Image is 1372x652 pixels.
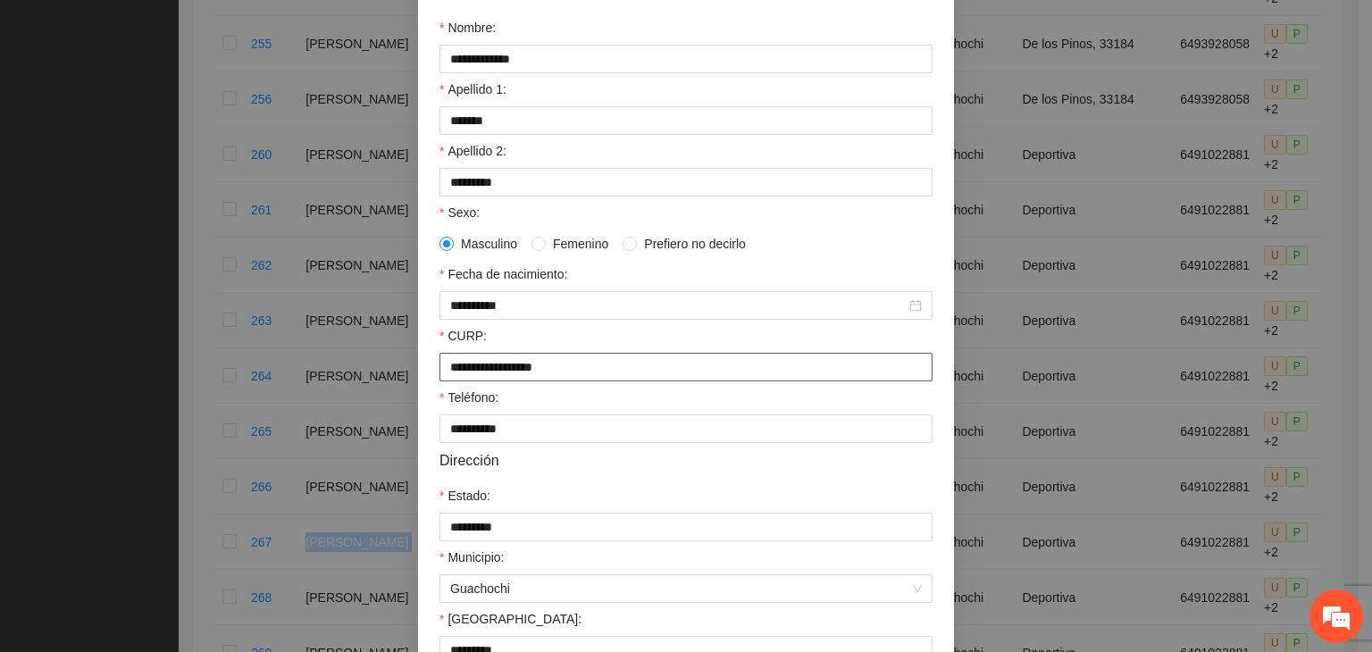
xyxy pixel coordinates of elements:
input: Apellido 2: [439,168,933,196]
span: Femenino [546,234,615,254]
label: Colonia: [439,609,581,629]
div: Minimizar ventana de chat en vivo [293,9,336,52]
input: Fecha de nacimiento: [450,296,906,315]
label: Apellido 1: [439,79,506,99]
span: Guachochi [450,575,922,602]
span: Dirección [439,449,499,472]
input: Teléfono: [439,414,933,443]
label: Teléfono: [439,388,498,407]
input: Nombre: [439,45,933,73]
label: Nombre: [439,18,496,38]
input: Estado: [439,513,933,541]
input: Apellido 1: [439,106,933,135]
label: Municipio: [439,548,504,567]
textarea: Escriba su mensaje y pulse “Intro” [9,450,340,513]
label: Sexo: [439,203,480,222]
label: Fecha de nacimiento: [439,264,567,284]
span: Prefiero no decirlo [637,234,753,254]
div: Chatee con nosotros ahora [93,91,300,114]
span: Estamos en línea. [104,220,247,400]
label: Apellido 2: [439,141,506,161]
input: CURP: [439,353,933,381]
label: Estado: [439,486,490,506]
span: Masculino [454,234,524,254]
label: CURP: [439,326,487,346]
